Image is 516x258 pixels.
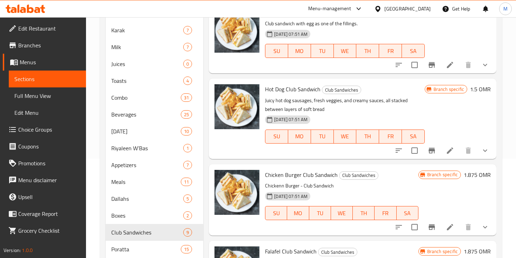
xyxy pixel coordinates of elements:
[424,171,461,178] span: Branch specific
[183,26,192,34] div: items
[111,228,183,237] div: Club Sandwiches
[111,127,181,135] span: [DATE]
[431,86,467,93] span: Branch specific
[314,131,331,141] span: TU
[3,188,86,205] a: Upsell
[290,208,306,218] span: MO
[356,208,372,218] span: TH
[309,206,331,220] button: TU
[111,245,181,253] span: Poratta
[14,75,80,83] span: Sections
[268,131,285,141] span: SU
[111,144,183,152] span: Riyaleen W’Bas
[183,211,192,220] div: items
[18,125,80,134] span: Choice Groups
[334,44,357,58] button: WE
[183,144,192,152] div: items
[390,57,407,73] button: sort-choices
[106,22,203,39] div: Karak7
[481,223,489,231] svg: Show Choices
[20,58,80,66] span: Menus
[312,208,328,218] span: TU
[318,248,357,256] div: Club Sandwiches
[3,205,86,222] a: Coverage Report
[477,57,494,73] button: show more
[214,170,259,215] img: Chicken Burger Club Sandwich
[382,46,399,56] span: FR
[265,170,338,180] span: Chicken Burger Club Sandwich
[359,46,376,56] span: TH
[353,206,375,220] button: TH
[18,24,80,33] span: Edit Restaurant
[460,57,477,73] button: delete
[288,130,311,144] button: MO
[181,178,192,186] div: items
[18,210,80,218] span: Coverage Report
[14,108,80,117] span: Edit Menu
[111,26,183,34] span: Karak
[111,211,183,220] span: Boxes
[184,78,192,84] span: 4
[181,111,192,118] span: 25
[106,224,203,241] div: Club Sandwiches9
[183,77,192,85] div: items
[111,161,183,169] span: Appetizers
[405,46,422,56] span: SA
[111,194,183,203] span: Dallahs
[288,44,311,58] button: MO
[9,87,86,104] a: Full Menu View
[390,142,407,159] button: sort-choices
[111,77,183,85] span: Toasts
[265,96,424,114] p: Juicy hot dog sausages, fresh veggies, and creamy sauces, all stacked between layers of soft bread
[265,19,424,28] p: Club sandwich with egg as one of the fillings.
[111,60,183,68] div: Juices
[503,5,508,13] span: M
[111,110,181,119] span: Beverages
[106,157,203,173] div: Appetizers7
[184,27,192,34] span: 7
[265,130,288,144] button: SU
[4,246,21,255] span: Version:
[18,193,80,201] span: Upsell
[18,159,80,167] span: Promotions
[477,219,494,236] button: show more
[106,190,203,207] div: Dallahs5
[106,207,203,224] div: Boxes2
[183,228,192,237] div: items
[3,20,86,37] a: Edit Restaurant
[106,55,203,72] div: Juices0
[181,110,192,119] div: items
[390,219,407,236] button: sort-choices
[268,208,284,218] span: SU
[181,94,192,101] span: 31
[3,121,86,138] a: Choice Groups
[311,44,334,58] button: TU
[291,131,308,141] span: MO
[460,219,477,236] button: delete
[379,44,402,58] button: FR
[337,131,354,141] span: WE
[106,173,203,190] div: Meals11
[106,140,203,157] div: Riyaleen W’Bas1
[268,46,285,56] span: SU
[397,206,418,220] button: SA
[3,222,86,239] a: Grocery Checklist
[322,86,361,94] span: Club Sandwiches
[106,106,203,123] div: Beverages25
[334,130,357,144] button: WE
[111,178,181,186] div: Meals
[464,246,491,256] h6: 1.875 OMR
[379,130,402,144] button: FR
[356,44,379,58] button: TH
[308,5,351,13] div: Menu-management
[184,162,192,168] span: 7
[334,208,350,218] span: WE
[111,93,181,102] span: Combo
[14,92,80,100] span: Full Menu View
[9,71,86,87] a: Sections
[214,8,259,53] img: Egg Club Sandwich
